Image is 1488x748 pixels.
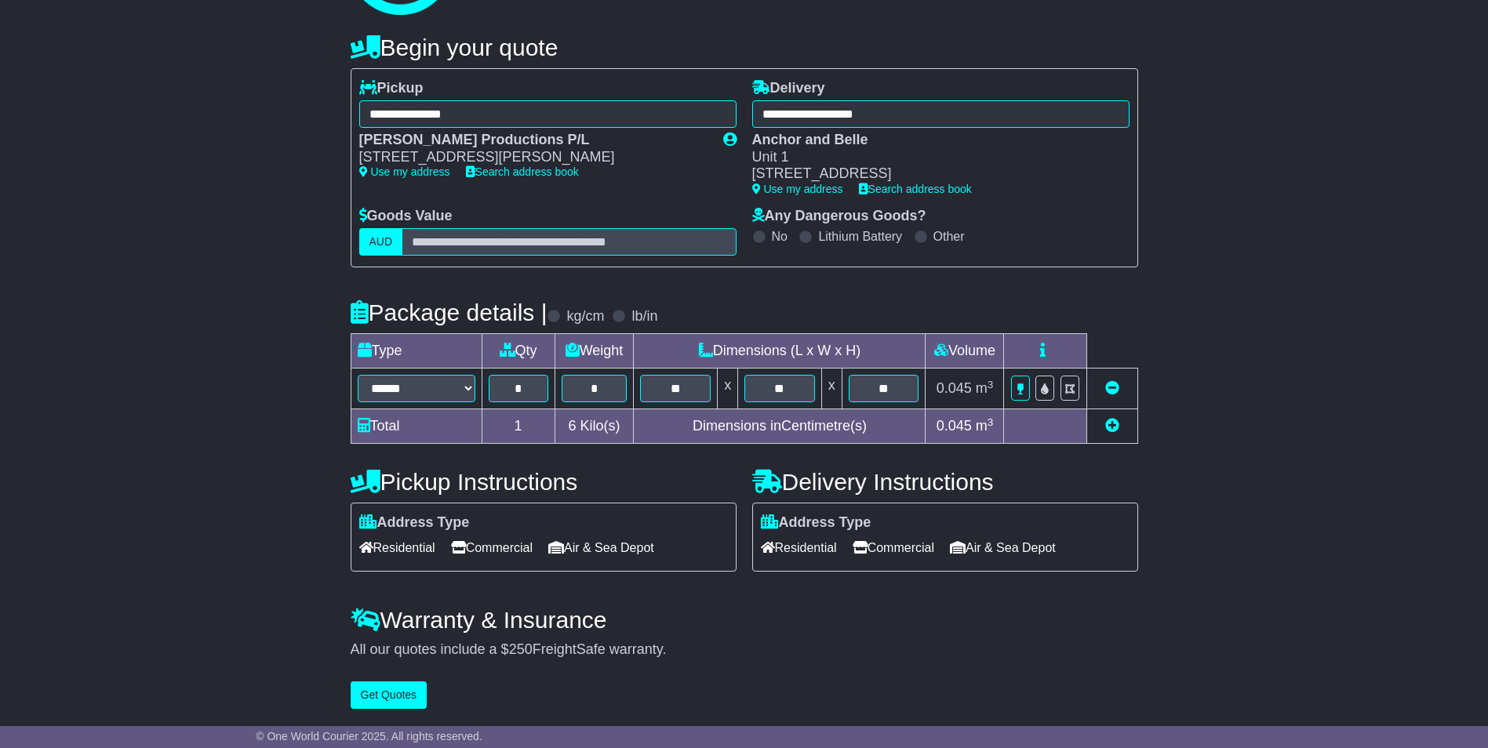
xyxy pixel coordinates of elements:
a: Search address book [859,183,972,195]
td: x [821,369,842,409]
sup: 3 [988,416,994,428]
label: AUD [359,228,403,256]
label: Address Type [359,514,470,532]
h4: Begin your quote [351,34,1138,60]
span: Residential [359,536,435,560]
span: 0.045 [937,380,972,396]
label: Other [933,229,965,244]
td: Qty [482,334,555,369]
span: Air & Sea Depot [548,536,654,560]
td: Volume [926,334,1004,369]
span: 250 [509,641,533,657]
span: © One World Courier 2025. All rights reserved. [256,730,482,743]
label: Pickup [359,80,424,97]
div: [PERSON_NAME] Productions P/L [359,132,708,149]
a: Add new item [1105,418,1119,434]
h4: Package details | [351,300,548,325]
div: All our quotes include a $ FreightSafe warranty. [351,641,1138,659]
td: Dimensions in Centimetre(s) [634,409,926,444]
span: Commercial [853,536,934,560]
button: Get Quotes [351,681,427,709]
div: [STREET_ADDRESS][PERSON_NAME] [359,149,708,166]
div: Unit 1 [752,149,1114,166]
span: Residential [761,536,837,560]
label: Delivery [752,80,825,97]
label: Any Dangerous Goods? [752,208,926,225]
td: Dimensions (L x W x H) [634,334,926,369]
a: Remove this item [1105,380,1119,396]
label: No [772,229,788,244]
td: Type [351,334,482,369]
td: Weight [555,334,634,369]
td: x [718,369,738,409]
span: m [976,418,994,434]
a: Use my address [752,183,843,195]
div: Anchor and Belle [752,132,1114,149]
label: lb/in [631,308,657,325]
td: 1 [482,409,555,444]
label: Goods Value [359,208,453,225]
span: 6 [568,418,576,434]
span: 0.045 [937,418,972,434]
td: Kilo(s) [555,409,634,444]
span: m [976,380,994,396]
h4: Pickup Instructions [351,469,737,495]
div: [STREET_ADDRESS] [752,165,1114,183]
h4: Warranty & Insurance [351,607,1138,633]
span: Commercial [451,536,533,560]
span: Air & Sea Depot [950,536,1056,560]
sup: 3 [988,379,994,390]
label: Lithium Battery [818,229,902,244]
h4: Delivery Instructions [752,469,1138,495]
a: Search address book [466,165,579,178]
label: Address Type [761,514,871,532]
label: kg/cm [566,308,604,325]
td: Total [351,409,482,444]
a: Use my address [359,165,450,178]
